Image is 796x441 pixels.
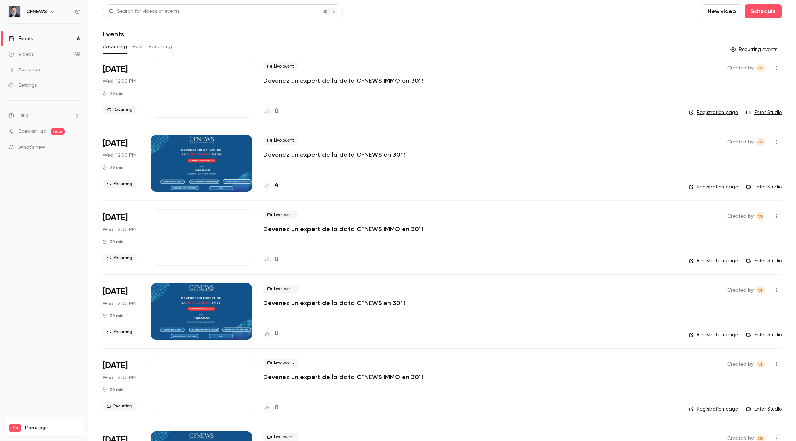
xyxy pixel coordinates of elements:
[263,76,423,85] a: Devenez un expert de la data CFNEWS IMMO en 30' !
[8,35,33,42] div: Events
[727,212,754,220] span: Created by
[756,360,765,368] span: clemence Hasenrader
[756,64,765,72] span: clemence Hasenrader
[263,107,278,116] a: 0
[103,78,136,85] span: Wed, 12:00 PM
[103,254,137,262] span: Recurring
[149,41,172,52] button: Recurring
[758,286,764,294] span: cH
[103,313,123,319] div: 30 min
[109,8,179,15] div: Search for videos or events
[8,51,34,58] div: Videos
[263,255,278,264] a: 0
[8,66,40,73] div: Audience
[745,4,782,18] button: Schedule
[18,128,46,135] a: SpeakerHub
[727,44,782,55] button: Recurring events
[275,255,278,264] h4: 0
[103,138,128,149] span: [DATE]
[103,135,140,191] div: Oct 29 Wed, 12:00 PM (Europe/Paris)
[727,64,754,72] span: Created by
[275,329,278,338] h4: 0
[275,403,278,413] h4: 0
[263,181,278,190] a: 4
[758,138,764,146] span: cH
[103,226,136,233] span: Wed, 12:00 PM
[758,212,764,220] span: cH
[756,286,765,294] span: clemence Hasenrader
[103,64,128,75] span: [DATE]
[263,359,298,367] span: Live event
[71,144,80,151] iframe: Noticeable Trigger
[103,402,137,411] span: Recurring
[689,183,738,190] a: Registration page
[103,374,136,381] span: Wed, 12:00 PM
[756,212,765,220] span: clemence Hasenrader
[133,41,143,52] button: Past
[9,424,21,432] span: Pro
[689,109,738,116] a: Registration page
[103,239,123,245] div: 30 min
[263,225,423,233] a: Devenez un expert de la data CFNEWS IMMO en 30' !
[727,360,754,368] span: Created by
[263,299,405,307] a: Devenez un expert de la data CFNEWS en 30' !
[746,406,782,413] a: Enter Studio
[758,360,764,368] span: cH
[689,331,738,338] a: Registration page
[727,286,754,294] span: Created by
[263,285,298,293] span: Live event
[263,211,298,219] span: Live event
[25,425,80,431] span: Plan usage
[103,360,128,371] span: [DATE]
[263,136,298,145] span: Live event
[9,6,20,17] img: CFNEWS
[275,107,278,116] h4: 0
[263,62,298,71] span: Live event
[8,82,37,89] div: Settings
[103,328,137,336] span: Recurring
[746,183,782,190] a: Enter Studio
[746,109,782,116] a: Enter Studio
[51,128,65,135] span: new
[18,144,45,151] span: What's new
[103,41,127,52] button: Upcoming
[746,331,782,338] a: Enter Studio
[103,180,137,188] span: Recurring
[18,112,29,119] span: Help
[727,138,754,146] span: Created by
[689,406,738,413] a: Registration page
[758,64,764,72] span: cH
[746,257,782,264] a: Enter Studio
[689,257,738,264] a: Registration page
[103,30,124,38] h1: Events
[263,150,405,159] a: Devenez un expert de la data CFNEWS en 30' !
[702,4,742,18] button: New video
[263,373,423,381] a: Devenez un expert de la data CFNEWS IMMO en 30' !
[103,286,128,297] span: [DATE]
[103,357,140,414] div: Dec 3 Wed, 12:00 PM (Europe/Paris)
[103,91,123,96] div: 30 min
[103,387,123,393] div: 30 min
[275,181,278,190] h4: 4
[756,138,765,146] span: clemence Hasenrader
[103,152,136,159] span: Wed, 12:00 PM
[103,105,137,114] span: Recurring
[103,209,140,266] div: Nov 12 Wed, 12:00 PM (Europe/Paris)
[263,403,278,413] a: 0
[103,61,140,118] div: Oct 22 Wed, 12:00 PM (Europe/Paris)
[26,8,47,15] h6: CFNEWS
[103,212,128,223] span: [DATE]
[8,112,80,119] li: help-dropdown-opener
[103,283,140,340] div: Nov 19 Wed, 12:00 PM (Europe/Paris)
[103,165,123,170] div: 30 min
[263,329,278,338] a: 0
[103,300,136,307] span: Wed, 12:00 PM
